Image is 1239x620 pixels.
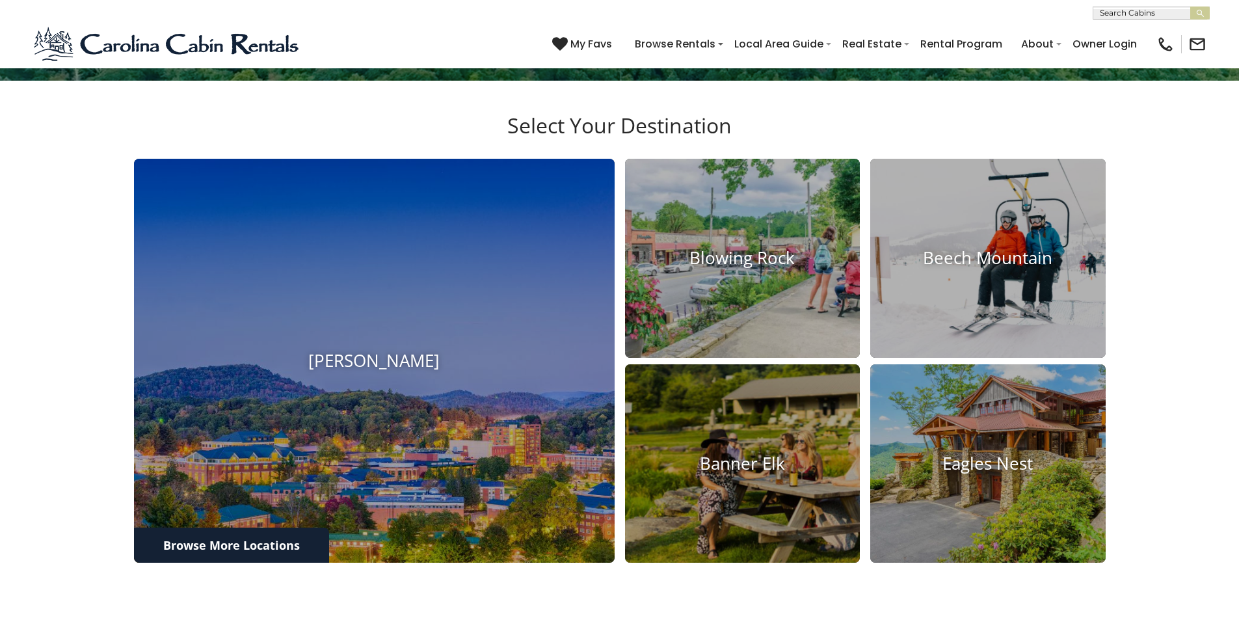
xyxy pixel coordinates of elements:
a: Eagles Nest [870,364,1106,563]
a: Browse More Locations [134,528,329,563]
h4: Blowing Rock [625,248,860,268]
a: Blowing Rock [625,159,860,358]
a: My Favs [552,36,615,53]
h3: Select Your Destination [132,113,1108,159]
img: phone-regular-black.png [1156,35,1175,53]
h4: Beech Mountain [870,248,1106,268]
h4: [PERSON_NAME] [134,351,615,371]
a: Local Area Guide [728,33,830,55]
a: Beech Mountain [870,159,1106,358]
img: mail-regular-black.png [1188,35,1206,53]
a: Rental Program [914,33,1009,55]
h4: Eagles Nest [870,453,1106,474]
h4: Banner Elk [625,453,860,474]
a: Banner Elk [625,364,860,563]
a: About [1015,33,1060,55]
a: Owner Login [1066,33,1143,55]
span: My Favs [570,36,612,52]
img: Blue-2.png [33,25,302,64]
a: Browse Rentals [628,33,722,55]
a: Real Estate [836,33,908,55]
a: [PERSON_NAME] [134,159,615,563]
